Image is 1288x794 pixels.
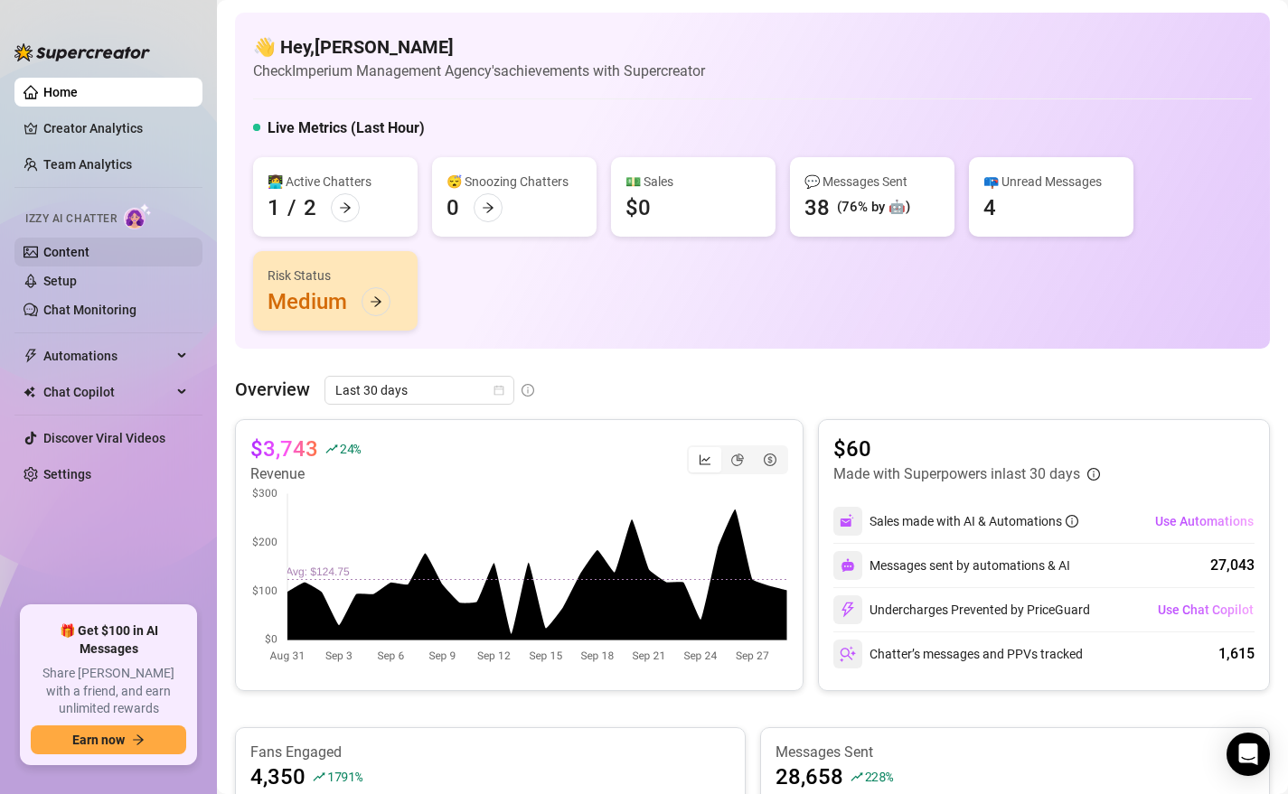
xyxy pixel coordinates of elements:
div: 📪 Unread Messages [983,172,1119,191]
img: svg%3e [840,646,856,662]
button: Earn nowarrow-right [31,725,186,754]
img: svg%3e [840,513,856,529]
img: AI Chatter [124,203,152,229]
span: Use Automations [1155,514,1254,528]
article: $60 [833,434,1100,463]
span: line-chart [699,453,711,466]
a: Team Analytics [43,157,132,172]
span: Automations [43,341,172,370]
a: Chat Monitoring [43,303,136,317]
a: Content [43,245,89,259]
div: 💵 Sales [625,172,761,191]
div: (76% by 🤖) [837,197,910,219]
div: 1 [268,193,280,222]
div: 2 [304,193,316,222]
span: Earn now [72,733,125,747]
article: 4,350 [250,762,306,791]
img: svg%3e [840,602,856,618]
span: arrow-right [482,201,494,214]
div: 💬 Messages Sent [804,172,940,191]
img: Chat Copilot [24,386,35,398]
button: Use Automations [1154,507,1255,536]
div: Open Intercom Messenger [1227,733,1270,776]
article: Made with Superpowers in last 30 days [833,463,1080,485]
span: rise [325,443,338,455]
a: Creator Analytics [43,114,188,143]
span: rise [851,771,863,783]
span: thunderbolt [24,349,38,363]
div: 27,043 [1210,555,1255,576]
span: arrow-right [339,201,352,214]
span: dollar-circle [764,453,776,466]
article: Check Imperium Management Agency's achievements with Supercreator [253,60,705,82]
a: Setup [43,274,77,288]
div: 👩‍💻 Active Chatters [268,172,403,191]
div: 38 [804,193,830,222]
article: 28,658 [776,762,843,791]
span: 🎁 Get $100 in AI Messages [31,622,186,658]
div: Undercharges Prevented by PriceGuard [833,595,1090,624]
div: Messages sent by automations & AI [833,551,1070,580]
span: calendar [494,385,504,396]
div: Sales made with AI & Automations [870,511,1078,531]
article: Overview [235,376,310,403]
span: 228 % [865,768,893,785]
span: pie-chart [731,453,744,466]
h4: 👋 Hey, [PERSON_NAME] [253,34,705,60]
div: 0 [447,193,459,222]
span: Izzy AI Chatter [25,210,117,228]
div: segmented control [687,445,788,474]
div: Chatter’s messages and PPVs tracked [833,640,1083,668]
h5: Live Metrics (Last Hour) [268,117,425,139]
span: rise [313,771,325,783]
div: 😴 Snoozing Chatters [447,172,582,191]
div: $0 [625,193,651,222]
span: info-circle [1066,515,1078,528]
article: Messages Sent [776,743,1255,762]
img: svg%3e [841,558,855,573]
div: 1,615 [1218,643,1255,665]
span: Chat Copilot [43,378,172,406]
span: 24 % [340,440,361,457]
article: Revenue [250,463,361,485]
a: Home [43,85,78,99]
span: info-circle [522,384,534,397]
article: Fans Engaged [250,743,730,762]
article: $3,743 [250,434,318,463]
span: Use Chat Copilot [1158,603,1254,617]
span: 1791 % [327,768,362,785]
span: Share [PERSON_NAME] with a friend, and earn unlimited rewards [31,665,186,718]
span: arrow-right [132,733,145,746]
span: arrow-right [370,295,382,308]
span: Last 30 days [335,377,503,404]
a: Settings [43,467,91,481]
div: 4 [983,193,996,222]
a: Discover Viral Videos [43,431,165,445]
span: info-circle [1087,468,1100,481]
button: Use Chat Copilot [1157,595,1255,624]
div: Risk Status [268,266,403,285]
img: logo-BBDzfeDw.svg [14,43,150,61]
